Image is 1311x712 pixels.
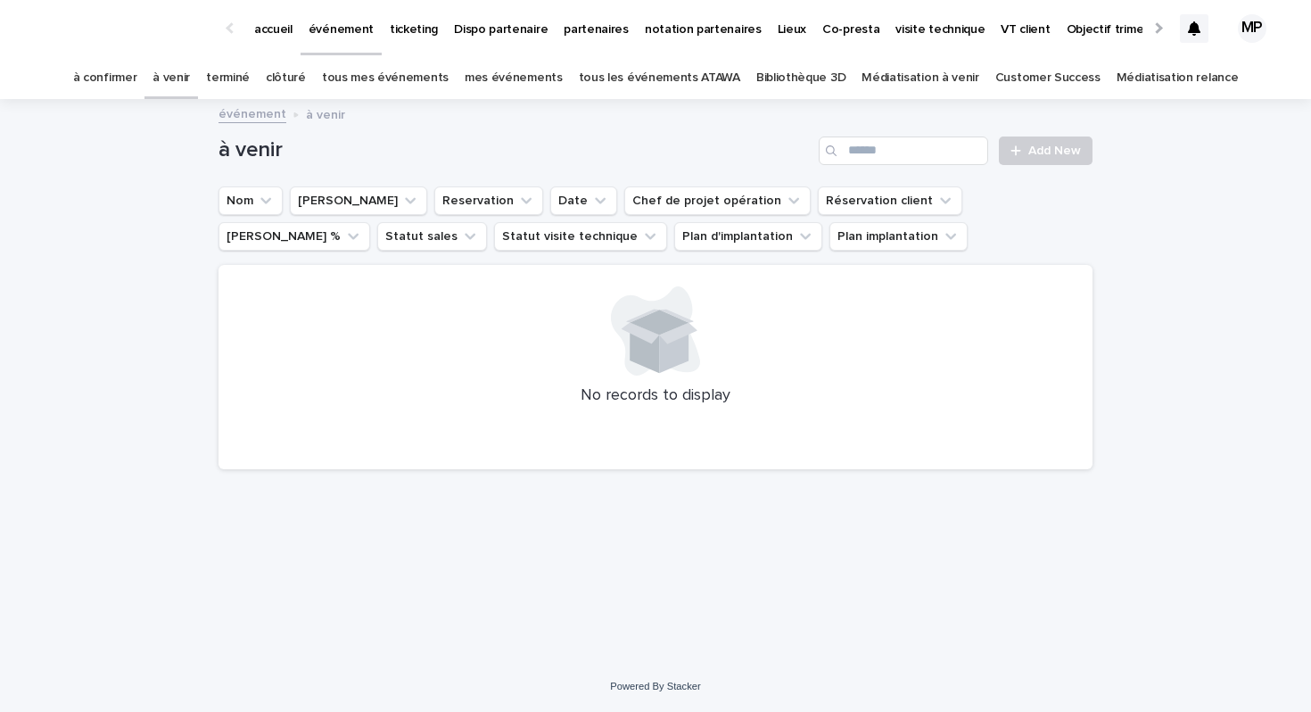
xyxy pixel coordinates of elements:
p: à venir [306,103,345,123]
a: tous mes événements [322,57,449,99]
a: clôturé [266,57,306,99]
button: Réservation client [818,186,962,215]
a: Add New [999,137,1092,165]
button: Date [550,186,617,215]
button: Statut sales [377,222,487,251]
button: Plan d'implantation [674,222,822,251]
button: Chef de projet opération [624,186,811,215]
h1: à venir [218,137,812,163]
a: Médiatisation à venir [862,57,979,99]
a: tous les événements ATAWA [579,57,740,99]
button: Marge % [218,222,370,251]
span: Add New [1028,145,1081,157]
a: à venir [153,57,190,99]
button: Plan implantation [829,222,968,251]
p: No records to display [240,386,1071,406]
a: à confirmer [73,57,137,99]
button: Lien Stacker [290,186,427,215]
a: mes événements [465,57,563,99]
a: terminé [206,57,250,99]
input: Search [819,137,988,165]
div: MP [1238,14,1266,43]
a: événement [218,103,286,123]
button: Statut visite technique [494,222,667,251]
button: Nom [218,186,283,215]
a: Customer Success [995,57,1101,99]
button: Reservation [434,186,543,215]
img: Ls34BcGeRexTGTNfXpUC [36,11,209,46]
a: Bibliothèque 3D [756,57,845,99]
a: Médiatisation relance [1117,57,1239,99]
a: Powered By Stacker [610,681,700,691]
